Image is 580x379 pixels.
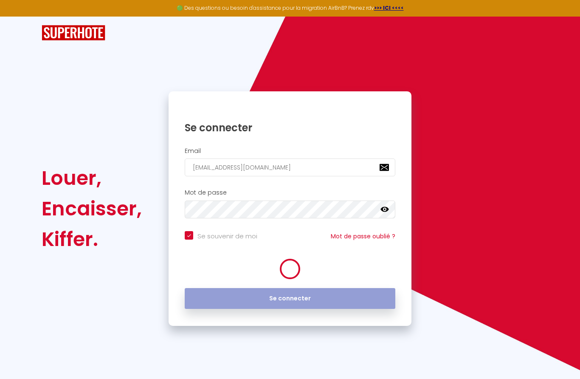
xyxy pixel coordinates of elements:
[331,232,395,240] a: Mot de passe oublié ?
[42,193,142,224] div: Encaisser,
[185,158,395,176] input: Ton Email
[374,4,404,11] a: >>> ICI <<<<
[185,147,395,155] h2: Email
[185,288,395,309] button: Se connecter
[42,163,142,193] div: Louer,
[42,25,105,41] img: SuperHote logo
[185,121,395,134] h1: Se connecter
[42,224,142,255] div: Kiffer.
[185,189,395,196] h2: Mot de passe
